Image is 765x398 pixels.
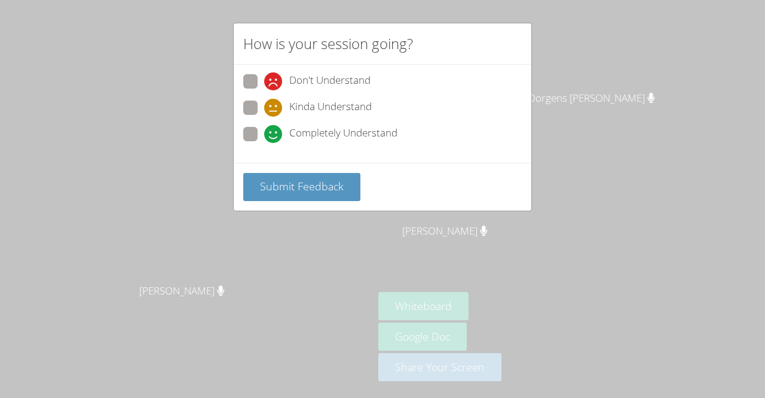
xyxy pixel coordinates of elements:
[289,72,371,90] span: Don't Understand
[243,173,360,201] button: Submit Feedback
[260,179,344,193] span: Submit Feedback
[289,125,397,143] span: Completely Understand
[243,33,413,54] h2: How is your session going?
[289,99,372,117] span: Kinda Understand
